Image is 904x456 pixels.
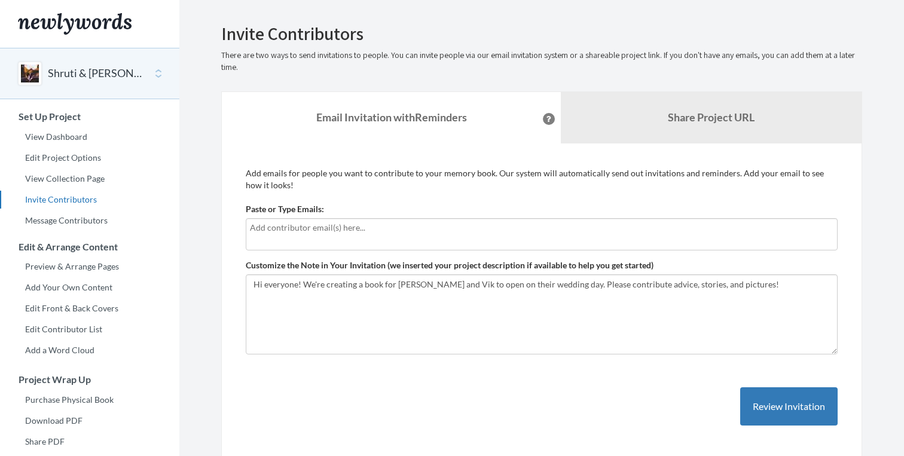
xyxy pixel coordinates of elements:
[48,66,145,81] button: Shruti & [PERSON_NAME]'s Wedding
[246,274,838,354] textarea: Hi everyone! We're creating a book for [PERSON_NAME] and Vik to open on their wedding day. Please...
[1,374,179,385] h3: Project Wrap Up
[246,259,653,271] label: Customize the Note in Your Invitation (we inserted your project description if available to help ...
[246,203,324,215] label: Paste or Type Emails:
[221,50,862,74] p: There are two ways to send invitations to people. You can invite people via our email invitation ...
[18,13,132,35] img: Newlywords logo
[1,111,179,122] h3: Set Up Project
[221,24,862,44] h2: Invite Contributors
[740,387,838,426] button: Review Invitation
[246,167,838,191] p: Add emails for people you want to contribute to your memory book. Our system will automatically s...
[250,221,833,234] input: Add contributor email(s) here...
[1,241,179,252] h3: Edit & Arrange Content
[668,111,755,124] b: Share Project URL
[316,111,467,124] strong: Email Invitation with Reminders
